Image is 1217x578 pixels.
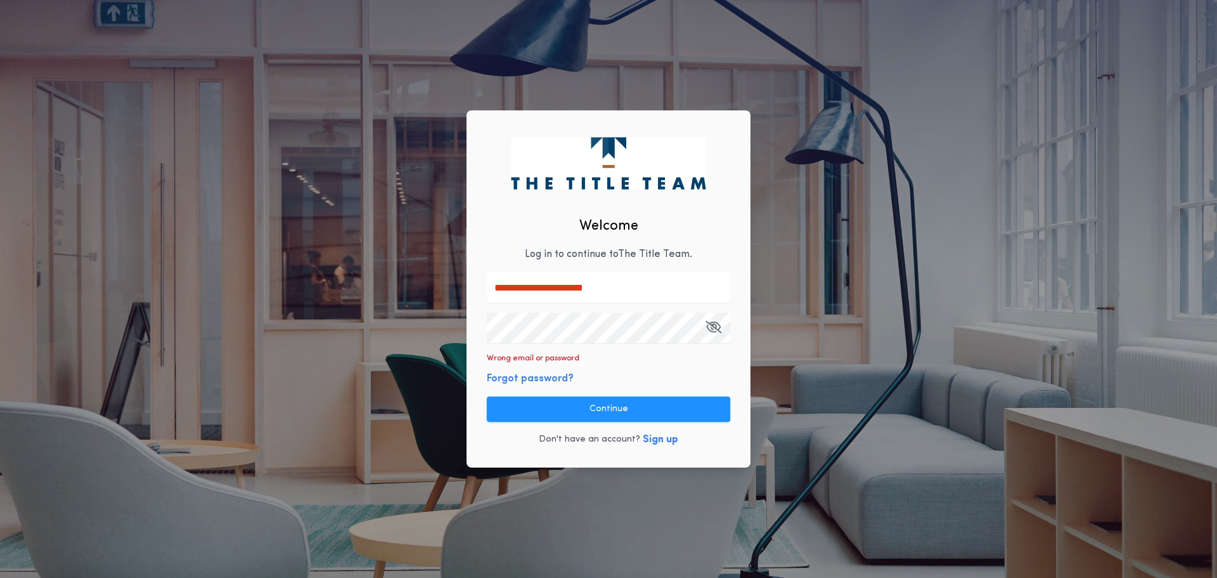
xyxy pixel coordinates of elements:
[643,432,678,447] button: Sign up
[487,397,730,422] button: Continue
[525,247,692,262] p: Log in to continue to The Title Team .
[539,433,640,446] p: Don't have an account?
[511,137,705,189] img: logo
[487,371,574,386] button: Forgot password?
[579,216,638,237] h2: Welcome
[487,353,579,364] p: Wrong email or password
